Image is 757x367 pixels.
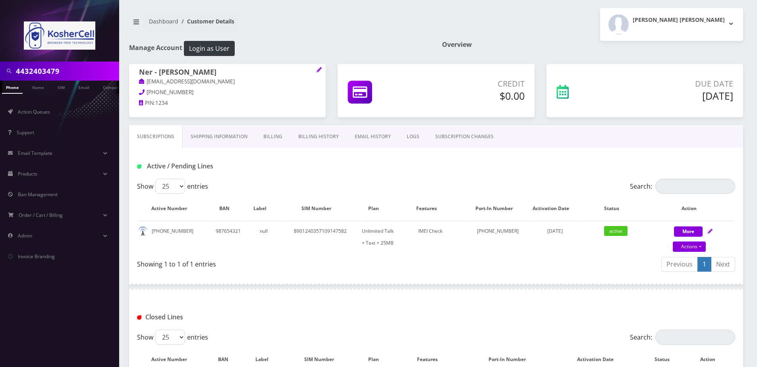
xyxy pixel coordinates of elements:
li: Customer Details [178,17,234,25]
div: Showing 1 to 1 of 1 entries [137,256,430,269]
select: Showentries [155,179,185,194]
th: Action: activate to sort column ascending [652,197,734,220]
span: Order / Cart / Billing [19,212,63,218]
a: Company [99,81,126,93]
button: [PERSON_NAME] [PERSON_NAME] [600,8,743,41]
a: SUBSCRIPTION CHANGES [427,125,502,148]
a: Shipping Information [183,125,255,148]
a: Actions [673,241,706,252]
a: [EMAIL_ADDRESS][DOMAIN_NAME] [139,78,235,86]
img: default.png [138,226,148,236]
h5: [DATE] [619,90,733,102]
h1: Manage Account [129,41,430,56]
input: Search: [655,330,735,345]
td: [PHONE_NUMBER] [138,221,209,253]
input: Search: [655,179,735,194]
label: Search: [630,330,735,345]
nav: breadcrumb [129,13,430,36]
span: Email Template [18,150,52,156]
th: BAN: activate to sort column ascending [209,197,247,220]
th: Plan: activate to sort column ascending [361,197,394,220]
span: Invoice Branding [18,253,55,260]
a: 1 [697,257,711,272]
span: Admin [18,232,32,239]
td: 987654321 [209,221,247,253]
a: Phone [2,81,23,94]
h1: Closed Lines [137,313,328,321]
h1: Overview [442,41,743,48]
a: Billing [255,125,290,148]
span: Support [17,129,34,136]
h1: Active / Pending Lines [137,162,328,170]
h1: Ner - [PERSON_NAME] [139,68,316,77]
a: Login as User [182,43,235,52]
span: [DATE] [547,228,563,234]
label: Show entries [137,330,208,345]
a: Next [711,257,735,272]
a: LOGS [399,125,427,148]
td: Unlimited Talk + Text + 25MB [361,221,394,253]
a: Name [28,81,48,93]
img: KosherCell [24,21,95,50]
p: Due Date [619,78,733,90]
a: PIN: [139,99,155,107]
th: SIM Number: activate to sort column ascending [280,197,360,220]
input: Search in Company [16,64,117,79]
label: Show entries [137,179,208,194]
a: SIM [54,81,69,93]
span: [PHONE_NUMBER] [147,89,193,96]
td: [PHONE_NUMBER] [467,221,530,253]
button: More [674,226,703,237]
a: Subscriptions [129,125,183,148]
div: IMEI Check [395,225,465,237]
a: Dashboard [149,17,178,25]
th: Features: activate to sort column ascending [395,197,465,220]
h5: $0.00 [426,90,524,102]
span: 1234 [155,99,168,106]
th: Label: activate to sort column ascending [248,197,280,220]
span: Products [18,170,37,177]
img: Closed Lines [137,315,141,320]
th: Port-In Number: activate to sort column ascending [467,197,530,220]
p: Credit [426,78,524,90]
span: Action Queues [18,108,50,115]
td: null [248,221,280,253]
a: Email [74,81,93,93]
button: Login as User [184,41,235,56]
th: Status: activate to sort column ascending [580,197,651,220]
h2: [PERSON_NAME] [PERSON_NAME] [633,17,725,23]
a: Previous [661,257,698,272]
select: Showentries [155,330,185,345]
img: Active / Pending Lines [137,164,141,169]
a: Billing History [290,125,347,148]
td: 8901240357109147582 [280,221,360,253]
th: Active Number: activate to sort column ascending [138,197,209,220]
a: EMAIL HISTORY [347,125,399,148]
span: Ban Management [18,191,58,198]
label: Search: [630,179,735,194]
th: Activation Date: activate to sort column ascending [530,197,579,220]
span: active [604,226,628,236]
